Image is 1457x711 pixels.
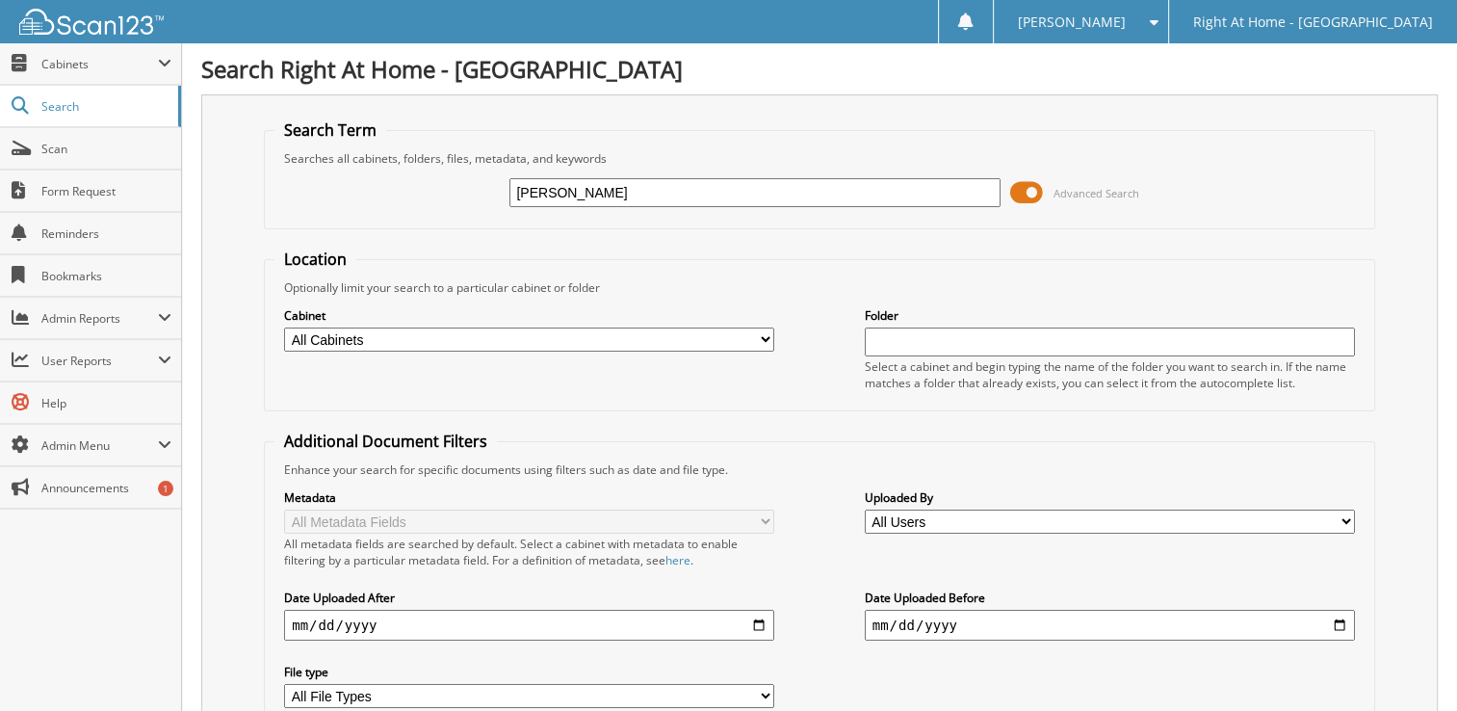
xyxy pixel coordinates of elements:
[284,664,774,680] label: File type
[19,9,164,35] img: scan123-logo-white.svg
[41,183,171,199] span: Form Request
[284,307,774,324] label: Cabinet
[274,461,1365,478] div: Enhance your search for specific documents using filters such as date and file type.
[41,56,158,72] span: Cabinets
[284,590,774,606] label: Date Uploaded After
[41,98,169,115] span: Search
[158,481,173,496] div: 1
[865,307,1355,324] label: Folder
[41,268,171,284] span: Bookmarks
[41,437,158,454] span: Admin Menu
[865,358,1355,391] div: Select a cabinet and begin typing the name of the folder you want to search in. If the name match...
[41,395,171,411] span: Help
[865,590,1355,606] label: Date Uploaded Before
[201,53,1438,85] h1: Search Right At Home - [GEOGRAPHIC_DATA]
[41,480,171,496] span: Announcements
[1054,186,1139,200] span: Advanced Search
[1018,16,1126,28] span: [PERSON_NAME]
[274,249,356,270] legend: Location
[41,353,158,369] span: User Reports
[665,552,690,568] a: here
[274,150,1365,167] div: Searches all cabinets, folders, files, metadata, and keywords
[274,119,386,141] legend: Search Term
[1193,16,1433,28] span: Right At Home - [GEOGRAPHIC_DATA]
[41,310,158,327] span: Admin Reports
[284,536,774,568] div: All metadata fields are searched by default. Select a cabinet with metadata to enable filtering b...
[284,489,774,506] label: Metadata
[865,489,1355,506] label: Uploaded By
[284,610,774,641] input: start
[274,431,497,452] legend: Additional Document Filters
[865,610,1355,641] input: end
[41,225,171,242] span: Reminders
[274,279,1365,296] div: Optionally limit your search to a particular cabinet or folder
[41,141,171,157] span: Scan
